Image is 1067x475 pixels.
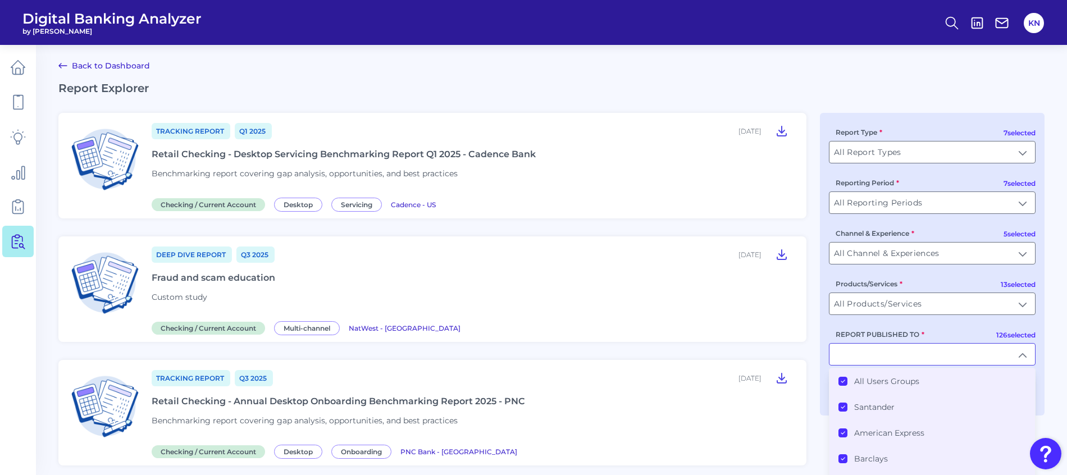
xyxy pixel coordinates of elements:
[274,322,344,333] a: Multi-channel
[67,245,143,321] img: Checking / Current Account
[152,168,458,179] span: Benchmarking report covering gap analysis, opportunities, and best practices
[836,229,914,237] label: Channel & Experience
[152,246,232,263] a: Deep Dive Report
[331,446,396,456] a: Onboarding
[770,245,793,263] button: Fraud and scam education
[400,446,517,456] a: PNC Bank - [GEOGRAPHIC_DATA]
[152,446,270,456] a: Checking / Current Account
[836,280,902,288] label: Products/Services
[152,199,270,209] a: Checking / Current Account
[400,447,517,456] span: PNC Bank - [GEOGRAPHIC_DATA]
[836,128,882,136] label: Report Type
[274,321,340,335] span: Multi-channel
[152,292,207,302] span: Custom study
[738,250,762,259] div: [DATE]
[22,10,202,27] span: Digital Banking Analyzer
[58,59,150,72] a: Back to Dashboard
[391,199,436,209] a: Cadence - US
[67,369,143,444] img: Checking / Current Account
[152,445,265,458] span: Checking / Current Account
[274,446,327,456] a: Desktop
[854,454,888,464] label: Barclays
[152,149,536,159] div: Retail Checking - Desktop Servicing Benchmarking Report Q1 2025 - Cadence Bank
[854,402,895,412] label: Santander
[235,123,272,139] a: Q1 2025
[331,445,391,459] span: Onboarding
[331,199,386,209] a: Servicing
[152,272,275,283] div: Fraud and scam education
[770,122,793,140] button: Retail Checking - Desktop Servicing Benchmarking Report Q1 2025 - Cadence Bank
[235,370,273,386] a: Q3 2025
[391,200,436,209] span: Cadence - US
[152,370,230,386] a: Tracking Report
[331,198,382,212] span: Servicing
[738,374,762,382] div: [DATE]
[152,123,230,139] a: Tracking Report
[1030,438,1061,469] button: Open Resource Center
[67,122,143,197] img: Checking / Current Account
[152,322,265,335] span: Checking / Current Account
[836,179,899,187] label: Reporting Period
[349,322,460,333] a: NatWest - [GEOGRAPHIC_DATA]
[349,324,460,332] span: NatWest - [GEOGRAPHIC_DATA]
[22,27,202,35] span: by [PERSON_NAME]
[738,127,762,135] div: [DATE]
[152,322,270,333] a: Checking / Current Account
[854,376,919,386] label: All Users Groups
[152,415,458,426] span: Benchmarking report covering gap analysis, opportunities, and best practices
[854,428,924,438] label: American Express
[1024,13,1044,33] button: KN
[152,198,265,211] span: Checking / Current Account
[770,369,793,387] button: Retail Checking - Annual Desktop Onboarding Benchmarking Report 2025 - PNC
[274,198,322,212] span: Desktop
[152,396,525,407] div: Retail Checking - Annual Desktop Onboarding Benchmarking Report 2025 - PNC
[836,330,924,339] label: REPORT PUBLISHED TO
[274,199,327,209] a: Desktop
[58,81,1045,95] h2: Report Explorer
[274,445,322,459] span: Desktop
[236,246,275,263] a: Q3 2025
